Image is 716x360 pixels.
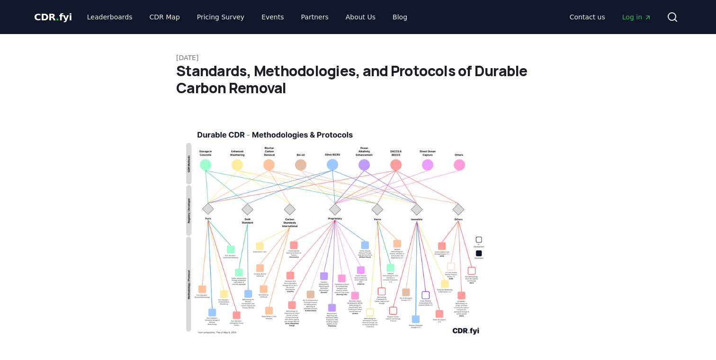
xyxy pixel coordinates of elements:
[294,9,336,26] a: Partners
[34,10,72,24] a: CDR.fyi
[385,9,415,26] a: Blog
[254,9,291,26] a: Events
[562,9,659,26] nav: Main
[189,9,252,26] a: Pricing Survey
[80,9,140,26] a: Leaderboards
[176,119,490,342] img: blog post image
[80,9,415,26] nav: Main
[176,53,540,62] p: [DATE]
[56,11,59,23] span: .
[615,9,659,26] a: Log in
[562,9,613,26] a: Contact us
[142,9,188,26] a: CDR Map
[176,62,540,97] h1: Standards, Methodologies, and Protocols of Durable Carbon Removal
[338,9,383,26] a: About Us
[34,11,72,23] span: CDR fyi
[622,12,652,22] span: Log in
